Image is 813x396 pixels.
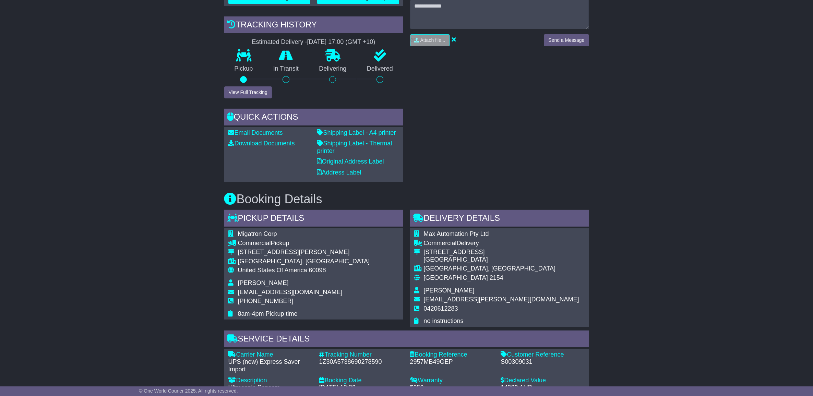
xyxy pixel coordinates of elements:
div: [DATE] 13:39 [319,384,403,392]
p: Delivering [309,65,357,73]
span: © One World Courier 2025. All rights reserved. [139,388,238,394]
div: Pickup Details [224,210,403,228]
span: 60098 [309,267,326,274]
div: Booking Reference [410,351,494,359]
div: Service Details [224,331,589,349]
div: Customer Reference [501,351,585,359]
span: [GEOGRAPHIC_DATA] [424,274,488,281]
div: 2957MB49GEP [410,358,494,366]
div: Tracking Number [319,351,403,359]
span: no instructions [424,317,464,324]
p: Delivered [357,65,403,73]
a: Address Label [317,169,361,176]
span: United States Of America [238,267,307,274]
span: [EMAIL_ADDRESS][DOMAIN_NAME] [238,289,343,296]
span: Commercial [424,240,457,247]
div: Quick Actions [224,109,403,127]
div: Description [228,377,312,384]
span: [PHONE_NUMBER] [238,298,294,304]
div: Ultrasonic Sensors [228,384,312,392]
span: 2154 [490,274,503,281]
h3: Booking Details [224,192,589,206]
span: Migatron Corp [238,230,277,237]
span: 0420612283 [424,305,458,312]
a: Shipping Label - A4 printer [317,129,396,136]
p: Pickup [224,65,263,73]
span: [PERSON_NAME] [424,287,475,294]
div: Delivery Details [410,210,589,228]
a: Original Address Label [317,158,384,165]
div: UPS (new) Express Saver Import [228,358,312,373]
div: Pickup [238,240,370,247]
button: Send a Message [544,34,589,46]
a: Shipping Label - Thermal printer [317,140,392,154]
div: [DATE] 17:00 (GMT +10) [307,38,375,46]
div: Declared Value [501,377,585,384]
a: Download Documents [228,140,295,147]
span: Max Automation Pty Ltd [424,230,489,237]
div: [GEOGRAPHIC_DATA], [GEOGRAPHIC_DATA] [238,258,370,265]
p: In Transit [263,65,309,73]
div: Carrier Name [228,351,312,359]
div: Delivery [424,240,579,247]
div: $250 [410,384,494,392]
div: Estimated Delivery - [224,38,403,46]
div: [GEOGRAPHIC_DATA], [GEOGRAPHIC_DATA] [424,265,579,273]
a: Email Documents [228,129,283,136]
div: [GEOGRAPHIC_DATA] [424,256,579,264]
div: Tracking history [224,16,403,35]
button: View Full Tracking [224,86,272,98]
span: [EMAIL_ADDRESS][PERSON_NAME][DOMAIN_NAME] [424,296,579,303]
div: Booking Date [319,377,403,384]
span: Commercial [238,240,271,247]
span: 8am-4pm Pickup time [238,310,298,317]
div: S00309031 [501,358,585,366]
div: 1Z30A5738690278590 [319,358,403,366]
div: Warranty [410,377,494,384]
div: [STREET_ADDRESS][PERSON_NAME] [238,249,370,256]
span: [PERSON_NAME] [238,279,289,286]
div: 14399 AUD [501,384,585,392]
div: [STREET_ADDRESS] [424,249,579,256]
